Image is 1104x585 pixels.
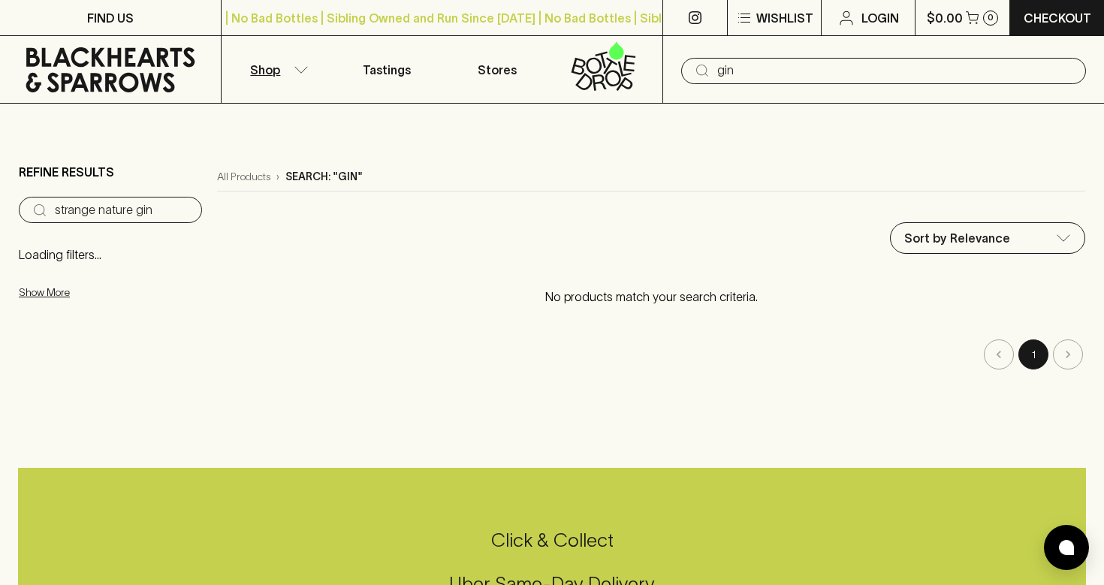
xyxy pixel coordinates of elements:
[19,246,202,264] p: Loading filters...
[442,36,553,103] a: Stores
[756,9,813,27] p: Wishlist
[363,61,411,79] p: Tastings
[1024,9,1091,27] p: Checkout
[217,169,270,185] a: All Products
[276,169,279,185] p: ›
[19,163,114,181] p: Refine Results
[222,36,332,103] button: Shop
[55,198,190,222] input: Try “Pinot noir”
[87,9,134,27] p: FIND US
[927,9,963,27] p: $0.00
[1018,339,1048,369] button: page 1
[217,339,1085,369] nav: pagination navigation
[1059,540,1074,555] img: bubble-icon
[861,9,899,27] p: Login
[478,61,517,79] p: Stores
[18,528,1086,553] h5: Click & Collect
[904,229,1010,247] p: Sort by Relevance
[717,59,1074,83] input: Try "Pinot noir"
[217,273,1085,321] p: No products match your search criteria.
[250,61,280,79] p: Shop
[988,14,994,22] p: 0
[332,36,442,103] a: Tastings
[19,277,216,308] button: Show More
[285,169,363,185] p: Search: "gin"
[891,223,1084,253] div: Sort by Relevance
